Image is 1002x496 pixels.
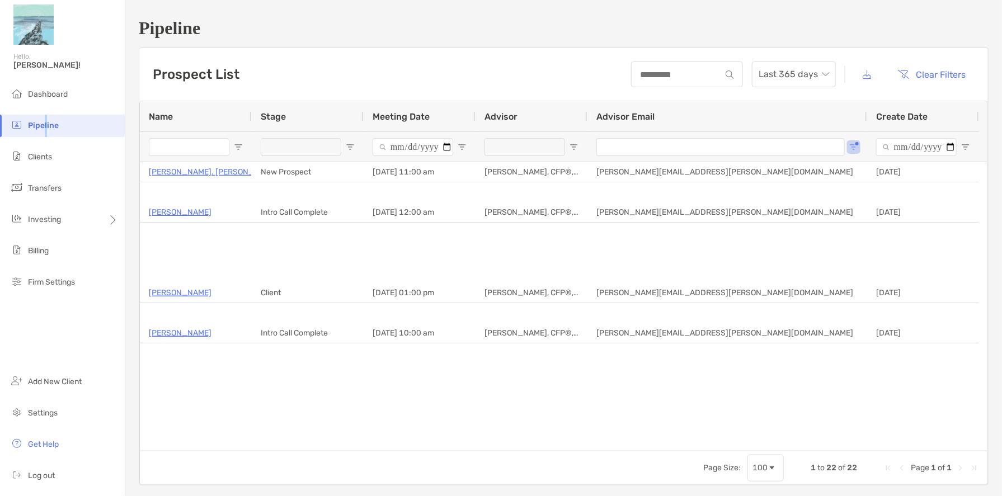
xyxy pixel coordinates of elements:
[261,111,286,122] span: Stage
[149,138,229,156] input: Name Filter Input
[458,143,467,152] button: Open Filter Menu
[938,463,945,473] span: of
[752,463,768,473] div: 100
[876,111,928,122] span: Create Date
[10,118,23,131] img: pipeline icon
[961,143,970,152] button: Open Filter Menu
[759,62,829,87] span: Last 365 days
[811,463,816,473] span: 1
[10,87,23,100] img: dashboard icon
[884,464,893,473] div: First Page
[867,202,979,222] div: [DATE]
[10,437,23,450] img: get-help icon
[28,471,55,480] span: Log out
[587,283,867,303] div: [PERSON_NAME][EMAIL_ADDRESS][PERSON_NAME][DOMAIN_NAME]
[252,323,364,343] div: Intro Call Complete
[847,463,857,473] span: 22
[596,111,655,122] span: Advisor Email
[252,283,364,303] div: Client
[149,326,211,340] a: [PERSON_NAME]
[28,183,62,193] span: Transfers
[10,243,23,257] img: billing icon
[726,70,734,79] img: input icon
[149,165,278,179] a: [PERSON_NAME]. [PERSON_NAME]
[153,67,239,82] h3: Prospect List
[28,246,49,256] span: Billing
[139,18,989,39] h1: Pipeline
[476,323,587,343] div: [PERSON_NAME], CFP®, CFSLA
[28,152,52,162] span: Clients
[890,62,975,87] button: Clear Filters
[826,463,836,473] span: 22
[876,138,957,156] input: Create Date Filter Input
[476,162,587,182] div: [PERSON_NAME], CFP®, CFSLA
[970,464,979,473] div: Last Page
[28,377,82,386] span: Add New Client
[570,143,578,152] button: Open Filter Menu
[911,463,929,473] span: Page
[596,138,845,156] input: Advisor Email Filter Input
[587,162,867,182] div: [PERSON_NAME][EMAIL_ADDRESS][PERSON_NAME][DOMAIN_NAME]
[849,143,858,152] button: Open Filter Menu
[587,323,867,343] div: [PERSON_NAME][EMAIL_ADDRESS][PERSON_NAME][DOMAIN_NAME]
[10,212,23,225] img: investing icon
[10,374,23,388] img: add_new_client icon
[252,162,364,182] div: New Prospect
[947,463,952,473] span: 1
[364,162,476,182] div: [DATE] 11:00 am
[867,323,979,343] div: [DATE]
[364,202,476,222] div: [DATE] 12:00 am
[931,463,936,473] span: 1
[817,463,825,473] span: to
[838,463,845,473] span: of
[897,464,906,473] div: Previous Page
[587,202,867,222] div: [PERSON_NAME][EMAIL_ADDRESS][PERSON_NAME][DOMAIN_NAME]
[364,323,476,343] div: [DATE] 10:00 am
[28,440,59,449] span: Get Help
[28,215,61,224] span: Investing
[956,464,965,473] div: Next Page
[149,286,211,300] a: [PERSON_NAME]
[13,60,118,70] span: [PERSON_NAME]!
[484,111,518,122] span: Advisor
[10,275,23,288] img: firm-settings icon
[747,455,784,481] div: Page Size
[373,138,453,156] input: Meeting Date Filter Input
[867,162,979,182] div: [DATE]
[10,405,23,419] img: settings icon
[13,4,54,45] img: Zoe Logo
[364,283,476,303] div: [DATE] 01:00 pm
[28,121,59,130] span: Pipeline
[10,149,23,163] img: clients icon
[252,202,364,222] div: Intro Call Complete
[28,408,58,418] span: Settings
[703,463,741,473] div: Page Size:
[10,181,23,194] img: transfers icon
[149,111,173,122] span: Name
[28,89,68,99] span: Dashboard
[867,283,979,303] div: [DATE]
[149,205,211,219] a: [PERSON_NAME]
[28,277,75,287] span: Firm Settings
[476,283,587,303] div: [PERSON_NAME], CFP®, CFSLA
[476,202,587,222] div: [PERSON_NAME], CFP®, CFSLA
[234,143,243,152] button: Open Filter Menu
[373,111,430,122] span: Meeting Date
[346,143,355,152] button: Open Filter Menu
[10,468,23,481] img: logout icon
